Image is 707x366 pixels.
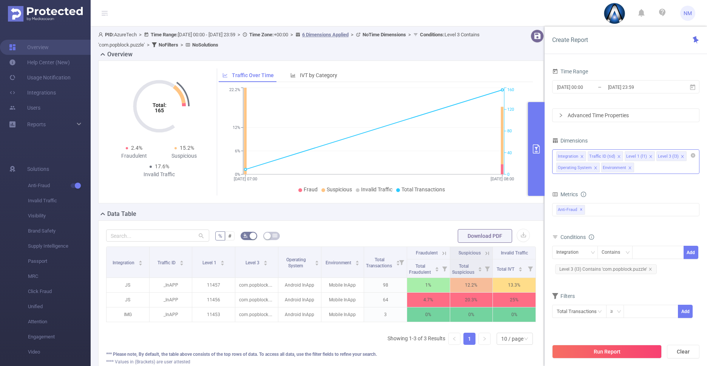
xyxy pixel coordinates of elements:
input: End date [607,82,668,92]
a: Users [9,100,40,115]
a: Help Center (New) [9,55,70,70]
span: Dimensions [552,138,588,144]
a: 1 [464,333,475,344]
div: Operating System [558,163,592,173]
span: Conditions [560,234,594,240]
p: 98 [364,278,407,292]
p: Android InApp [278,293,321,307]
span: Suspicious [327,186,352,192]
tspan: 40 [507,150,512,155]
p: Mobile InApp [321,278,364,292]
i: icon: user [98,32,105,37]
span: NM [684,6,692,21]
i: icon: close-circle [691,153,695,158]
input: Start date [556,82,617,92]
span: > [137,32,144,37]
span: 17.6% [155,163,169,169]
p: 3 [364,307,407,322]
span: AzureTech [DATE] 00:00 - [DATE] 23:59 +00:00 [98,32,480,48]
i: icon: close [628,166,632,171]
i: icon: caret-down [518,268,522,271]
i: icon: caret-up [179,259,184,262]
p: 64 [364,293,407,307]
i: icon: info-circle [581,192,586,197]
div: *** Please note, By default, the table above consists of the top rows of data. To access all data... [106,351,536,358]
span: 2.4% [131,145,142,151]
i: icon: line-chart [222,73,228,78]
tspan: 12% [233,125,240,130]
div: Sort [478,266,482,270]
tspan: [DATE] 07:00 [234,177,257,181]
p: _InAPP [150,307,192,322]
b: PID: [105,32,114,37]
i: icon: close [649,155,653,159]
div: Integration [556,246,584,259]
span: > [349,32,356,37]
tspan: 120 [507,107,514,112]
span: Invalid Traffic [501,250,528,256]
i: icon: caret-down [263,262,267,265]
p: 11456 [192,293,235,307]
i: icon: caret-down [139,262,143,265]
li: Level 3 (l3) [656,151,687,161]
div: Integration [558,152,578,161]
div: Sort [435,266,439,270]
tspan: 22.2% [229,88,240,93]
span: Engagement [28,329,91,344]
i: icon: down [625,250,630,256]
span: Solutions [27,161,49,177]
p: 13.3% [493,278,536,292]
i: Filter menu [439,259,450,278]
span: Integration [113,260,136,265]
span: Invalid Traffic [361,186,392,192]
p: 25% [493,293,536,307]
a: Integrations [9,85,56,100]
span: > [406,32,413,37]
p: 11453 [192,307,235,322]
i: Filter menu [525,259,536,278]
i: icon: down [591,250,595,256]
span: Metrics [552,191,578,197]
i: icon: caret-up [221,259,225,262]
input: Search... [106,230,209,242]
div: ≥ [610,305,618,318]
span: > [178,42,185,48]
a: Overview [9,40,49,55]
div: icon: rightAdvanced Time Properties [553,109,699,122]
span: Operating System [286,257,306,268]
span: Unified [28,299,91,314]
b: Time Zone: [249,32,274,37]
div: Sort [355,259,360,264]
i: icon: close [648,267,652,271]
b: No Solutions [192,42,218,48]
span: Fraud [304,186,318,192]
i: icon: caret-up [435,266,439,268]
a: Usage Notification [9,70,71,85]
i: icon: caret-up [315,259,319,262]
li: Traffic ID (tid) [588,151,623,161]
p: JS [107,293,149,307]
span: Total Transactions [401,186,445,192]
i: icon: bar-chart [290,73,296,78]
i: icon: caret-down [478,268,482,271]
div: Traffic ID (tid) [589,152,615,161]
span: % [218,233,222,239]
div: Level 1 (l1) [626,152,647,161]
i: icon: caret-down [355,262,359,265]
span: # [228,233,232,239]
p: Android InApp [278,307,321,322]
button: Run Report [552,345,662,358]
tspan: 165 [155,107,164,113]
p: com.popblock.puzzle [235,293,278,307]
i: icon: caret-up [139,259,143,262]
span: Click Fraud [28,284,91,299]
li: Integration [556,151,586,161]
p: 4.7% [407,293,450,307]
span: Level 3 [245,260,261,265]
p: Android InApp [278,278,321,292]
span: Traffic ID [157,260,177,265]
i: icon: left [452,337,457,341]
div: Level 3 (l3) [658,152,679,161]
span: Brand Safety [28,223,91,239]
p: 12.2% [450,278,493,292]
